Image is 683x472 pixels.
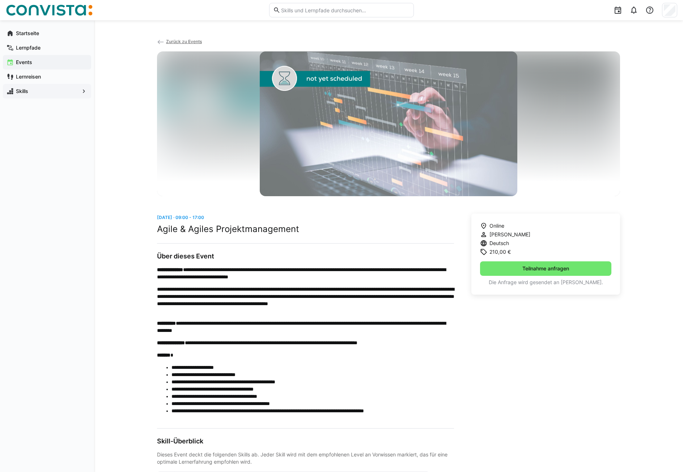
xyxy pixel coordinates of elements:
[489,240,509,247] span: Deutsch
[157,215,204,220] span: [DATE] · 09:00 - 17:00
[489,248,511,256] span: 210,00 €
[489,222,504,229] span: Online
[480,279,611,286] p: Die Anfrage wird gesendet an [PERSON_NAME].
[521,265,570,272] span: Teilnahme anfragen
[480,261,611,276] button: Teilnahme anfragen
[157,39,202,44] a: Zurück zu Events
[166,39,202,44] span: Zurück zu Events
[489,231,530,238] span: [PERSON_NAME]
[280,7,410,13] input: Skills und Lernpfade durchsuchen…
[157,451,454,465] div: Dieses Event deckt die folgenden Skills ab. Jeder Skill wird mit dem empfohlenen Level an Vorwiss...
[157,252,454,260] h3: Über dieses Event
[157,437,454,445] h3: Skill-Überblick
[157,224,454,235] h2: Agile & Agiles Projektmanagement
